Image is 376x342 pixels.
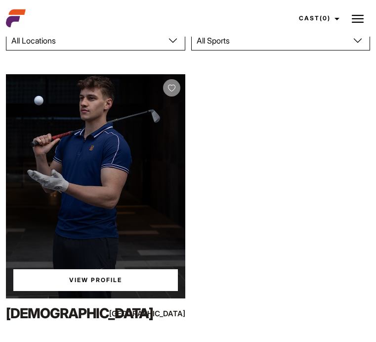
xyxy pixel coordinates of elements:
[131,307,185,320] div: [GEOGRAPHIC_DATA]
[6,8,26,28] img: cropped-aefm-brand-fav-22-square.png
[320,14,331,22] span: (0)
[352,13,364,25] img: Burger icon
[6,303,114,323] div: [DEMOGRAPHIC_DATA]
[13,269,178,291] a: View Adham'sProfile
[290,5,345,32] a: Cast(0)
